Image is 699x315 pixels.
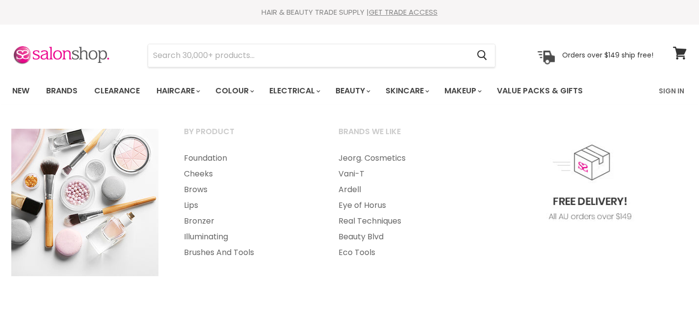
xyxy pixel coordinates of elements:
[172,198,324,213] a: Lips
[326,150,479,260] ul: Main menu
[378,81,435,101] a: Skincare
[172,166,324,182] a: Cheeks
[326,124,479,148] a: Brands we like
[326,198,479,213] a: Eye of Horus
[149,81,206,101] a: Haircare
[87,81,147,101] a: Clearance
[148,44,495,67] form: Product
[172,229,324,245] a: Illuminating
[172,245,324,260] a: Brushes And Tools
[172,213,324,229] a: Bronzer
[208,81,260,101] a: Colour
[172,150,324,260] ul: Main menu
[562,51,653,59] p: Orders over $149 ship free!
[262,81,326,101] a: Electrical
[148,44,469,67] input: Search
[469,44,495,67] button: Search
[39,81,85,101] a: Brands
[326,182,479,198] a: Ardell
[326,213,479,229] a: Real Techniques
[172,124,324,148] a: By Product
[437,81,488,101] a: Makeup
[326,166,479,182] a: Vani-T
[172,150,324,166] a: Foundation
[5,77,621,105] ul: Main menu
[328,81,376,101] a: Beauty
[369,7,438,17] a: GET TRADE ACCESS
[653,81,690,101] a: Sign In
[5,81,37,101] a: New
[326,150,479,166] a: Jeorg. Cosmetics
[490,81,590,101] a: Value Packs & Gifts
[326,245,479,260] a: Eco Tools
[326,229,479,245] a: Beauty Blvd
[172,182,324,198] a: Brows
